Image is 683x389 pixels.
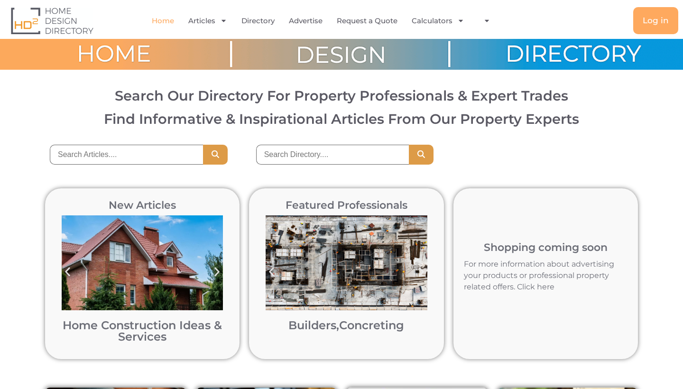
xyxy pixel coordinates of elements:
a: Home Construction Ideas & Services [63,318,222,343]
h2: New Articles [57,200,228,211]
span: Log in [643,17,669,25]
a: Calculators [412,10,464,32]
a: Request a Quote [337,10,397,32]
a: Directory [241,10,275,32]
button: Search [409,145,434,165]
a: Home [152,10,174,32]
div: Previous [261,261,282,283]
a: Log in [633,7,678,34]
button: Search [203,145,228,165]
h2: Search Our Directory For Property Professionals & Expert Trades [16,89,667,102]
div: Next [411,261,432,283]
div: Previous [57,261,78,283]
div: Next [206,261,228,283]
a: Concreting [339,318,404,332]
input: Search Articles.... [50,145,203,165]
input: Search Directory.... [256,145,409,165]
h2: , [266,320,427,331]
a: Advertise [289,10,323,32]
h3: Find Informative & Inspirational Articles From Our Property Experts [16,112,667,126]
nav: Menu [139,10,510,32]
a: Builders [288,318,336,332]
h2: Featured Professionals [261,200,432,211]
a: Articles [188,10,227,32]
